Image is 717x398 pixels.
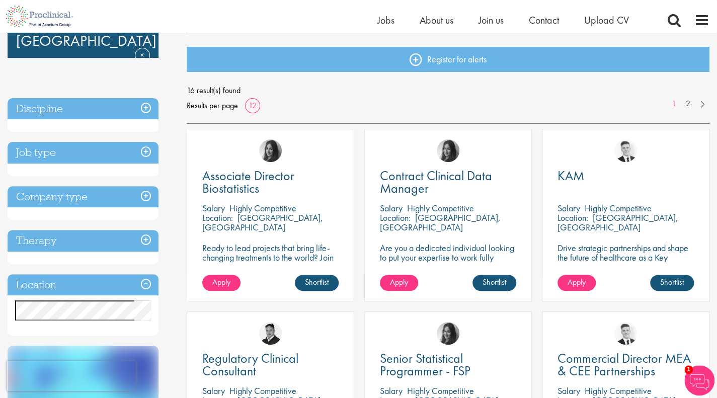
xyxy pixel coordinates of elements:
a: Upload CV [584,14,629,27]
p: Highly Competitive [229,202,296,214]
a: Senior Statistical Programmer - FSP [380,352,516,377]
a: Shortlist [472,275,516,291]
p: [GEOGRAPHIC_DATA], [GEOGRAPHIC_DATA] [202,212,323,233]
a: Apply [380,275,418,291]
p: Are you a dedicated individual looking to put your expertise to work fully flexibly in a remote p... [380,243,516,272]
span: Regulatory Clinical Consultant [202,350,298,379]
h3: Therapy [8,230,158,252]
img: Chatbot [684,365,714,395]
a: Join us [479,14,504,27]
span: Apply [568,277,586,287]
span: Apply [390,277,408,287]
img: Heidi Hennigan [259,139,282,162]
span: Location: [380,212,411,223]
a: Shortlist [295,275,339,291]
a: About us [420,14,453,27]
img: Nicolas Daniel [614,139,637,162]
a: Remove [135,48,150,77]
a: Jobs [377,14,394,27]
a: 2 [681,98,695,110]
span: Location: [557,212,588,223]
a: 1 [667,98,681,110]
a: Register for alerts [187,47,709,72]
span: 16 result(s) found [187,83,709,98]
img: Nicolas Daniel [614,322,637,345]
span: Associate Director Biostatistics [202,167,294,197]
span: 1 [684,365,693,374]
a: Regulatory Clinical Consultant [202,352,339,377]
a: Contact [529,14,559,27]
span: Salary [380,202,403,214]
a: Commercial Director MEA & CEE Partnerships [557,352,694,377]
p: Highly Competitive [229,385,296,396]
img: Peter Duvall [259,322,282,345]
p: Highly Competitive [585,202,652,214]
span: Commercial Director MEA & CEE Partnerships [557,350,691,379]
h3: Discipline [8,98,158,120]
h3: Location [8,274,158,296]
h3: Company type [8,186,158,208]
p: Highly Competitive [407,202,474,214]
a: Contract Clinical Data Manager [380,170,516,195]
a: Associate Director Biostatistics [202,170,339,195]
p: [GEOGRAPHIC_DATA], [GEOGRAPHIC_DATA] [557,212,678,233]
p: Drive strategic partnerships and shape the future of healthcare as a Key Account Manager in the p... [557,243,694,281]
span: Salary [380,385,403,396]
span: Location: [202,212,233,223]
iframe: reCAPTCHA [7,361,136,391]
p: Highly Competitive [407,385,474,396]
a: Apply [202,275,241,291]
div: [GEOGRAPHIC_DATA] [8,15,158,58]
a: 12 [245,100,260,111]
span: Results per page [187,98,238,113]
span: Senior Statistical Programmer - FSP [380,350,470,379]
a: KAM [557,170,694,182]
h3: Job type [8,142,158,164]
img: Heidi Hennigan [437,322,459,345]
img: Heidi Hennigan [437,139,459,162]
span: Salary [202,202,225,214]
span: KAM [557,167,584,184]
span: Apply [212,277,230,287]
span: Salary [202,385,225,396]
span: Salary [557,385,580,396]
p: [GEOGRAPHIC_DATA], [GEOGRAPHIC_DATA] [380,212,501,233]
a: Apply [557,275,596,291]
p: Highly Competitive [585,385,652,396]
span: Salary [557,202,580,214]
span: Contract Clinical Data Manager [380,167,492,197]
a: Shortlist [650,275,694,291]
p: Ready to lead projects that bring life-changing treatments to the world? Join our client at the f... [202,243,339,291]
